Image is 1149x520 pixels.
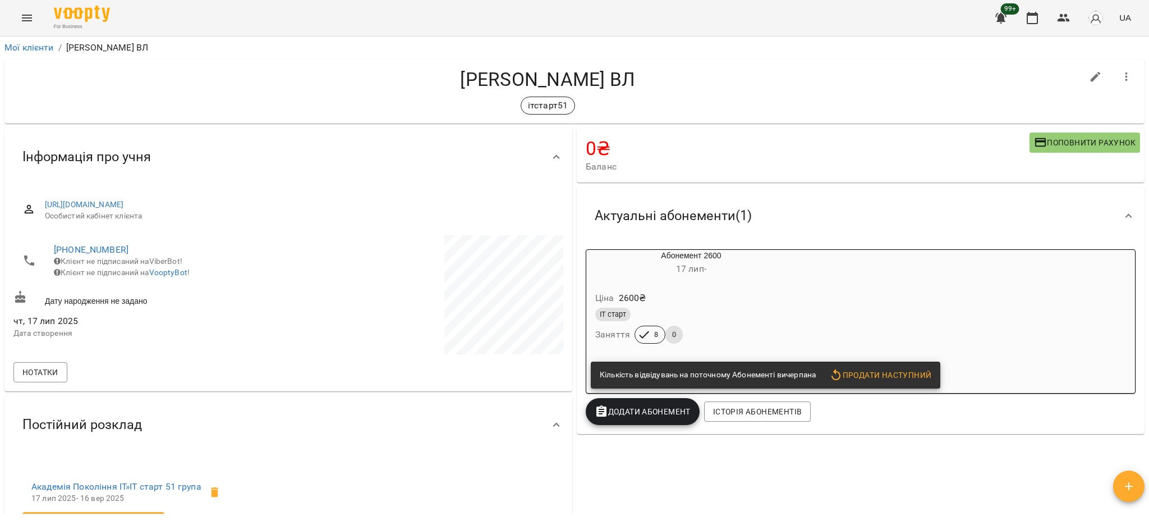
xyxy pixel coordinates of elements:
[829,368,931,382] span: Продати наступний
[704,402,811,422] button: Історія абонементів
[11,288,288,309] div: Дату народження не задано
[4,41,1145,54] nav: breadcrumb
[201,479,228,506] span: Видалити клієнта з групи ітстарт51 для курсу ІТ старт 51 група?
[54,257,182,266] span: Клієнт не підписаний на ViberBot!
[31,493,201,504] p: 17 лип 2025 - 16 вер 2025
[619,291,646,305] p: 2600 ₴
[58,41,62,54] li: /
[13,314,286,328] span: чт, 17 лип 2025
[586,398,700,425] button: Додати Абонемент
[586,250,796,277] div: Абонемент 2600
[45,200,124,209] a: [URL][DOMAIN_NAME]
[586,160,1029,174] span: Баланс
[4,396,572,454] div: Постійний розклад
[31,481,201,492] a: Академія Покоління ІТ»ІТ старт 51 група
[4,128,572,186] div: Інформація про учня
[676,263,706,274] span: 17 лип -
[54,23,110,30] span: For Business
[13,4,40,31] button: Menu
[54,268,190,277] span: Клієнт не підписаний на !
[595,405,691,418] span: Додати Абонемент
[54,244,128,255] a: [PHONE_NUMBER]
[22,416,142,434] span: Постійний розклад
[1029,133,1140,153] button: Поповнити рахунок
[595,207,752,225] span: Актуальні абонементи ( 1 )
[647,330,665,340] span: 8
[1088,10,1104,26] img: avatar_s.png
[528,99,568,112] p: ітстарт51
[1119,12,1131,24] span: UA
[521,97,575,115] div: ітстарт51
[713,405,802,418] span: Історія абонементів
[149,268,187,277] a: VooptyBot
[600,365,816,385] div: Кількість відвідувань на поточному Абонементі вичерпана
[1034,136,1136,149] span: Поповнити рахунок
[595,290,614,306] h6: Ціна
[22,366,58,379] span: Нотатки
[22,148,151,166] span: Інформація про учня
[665,330,683,340] span: 0
[595,327,630,343] h6: Заняття
[1115,7,1136,28] button: UA
[595,309,631,320] span: ІТ старт
[586,137,1029,160] h4: 0 ₴
[825,365,936,385] button: Продати наступний
[13,362,67,382] button: Нотатки
[1001,3,1019,15] span: 99+
[54,6,110,22] img: Voopty Logo
[13,328,286,339] p: Дата створення
[577,187,1145,245] div: Актуальні абонементи(1)
[586,250,796,357] button: Абонемент 260017 лип- Ціна2600₴ІТ стартЗаняття80
[45,211,554,222] span: Особистий кабінет клієнта
[13,68,1082,91] h4: [PERSON_NAME] ВЛ
[66,41,148,54] p: [PERSON_NAME] ВЛ
[4,42,54,53] a: Мої клієнти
